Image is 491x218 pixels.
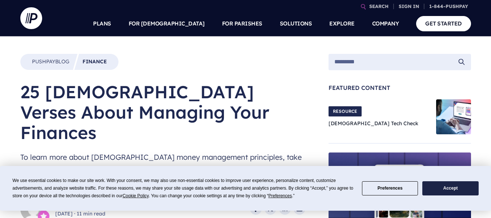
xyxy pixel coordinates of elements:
span: RESOURCE [329,106,362,116]
a: FOR [DEMOGRAPHIC_DATA] [129,11,205,36]
span: · [74,210,75,217]
a: Finance [82,58,107,66]
span: To learn more about [DEMOGRAPHIC_DATA] money management principles, take a look at this list of 2... [20,151,305,175]
span: Preferences [269,193,292,198]
a: PLANS [93,11,111,36]
h1: 25 [DEMOGRAPHIC_DATA] Verses About Managing Your Finances [20,82,305,143]
span: [DATE] 11 min read [55,210,119,218]
a: PushpayBlog [32,58,69,66]
button: Preferences [362,181,418,195]
div: We use essential cookies to make our site work. With your consent, we may also use non-essential ... [12,177,353,200]
a: FOR PARISHES [222,11,262,36]
a: COMPANY [372,11,399,36]
span: Pushpay [32,58,55,65]
span: Featured Content [329,85,471,91]
img: Church Tech Check Blog Hero Image [436,99,471,134]
a: SOLUTIONS [280,11,312,36]
a: GET STARTED [416,16,471,31]
button: Accept [422,181,478,195]
span: Cookie Policy [122,193,149,198]
a: EXPLORE [329,11,355,36]
a: [DEMOGRAPHIC_DATA] Tech Check [329,120,418,127]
